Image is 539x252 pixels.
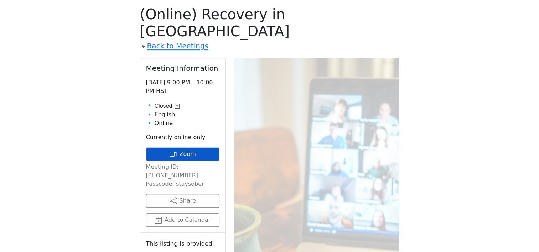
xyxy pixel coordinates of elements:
button: Closed [155,102,180,110]
button: Share [146,194,219,208]
p: Meeting ID: [PHONE_NUMBER] Passcode: staysober [146,163,219,188]
p: [DATE] 9:00 PM – 10:00 PM HST [146,78,219,95]
span: Closed [155,102,172,110]
a: Back to Meetings [147,40,208,52]
button: Add to Calendar [146,213,219,227]
a: Zoom [146,147,219,161]
li: Online [155,119,219,127]
li: English [155,110,219,119]
h1: (Online) Recovery in [GEOGRAPHIC_DATA] [140,6,399,40]
p: Currently online only [146,133,219,142]
h2: Meeting Information [146,64,219,73]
